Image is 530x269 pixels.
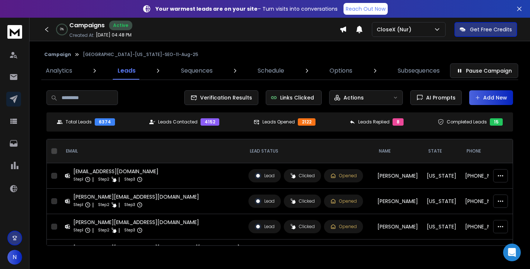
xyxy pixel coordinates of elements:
[124,227,135,234] p: Step 3
[92,176,94,183] p: |
[66,119,92,125] p: Total Leads
[325,62,357,80] a: Options
[280,94,314,101] p: Links Clicked
[490,118,503,126] div: 15
[255,198,275,205] div: Lead
[92,227,94,234] p: |
[73,219,199,226] div: [PERSON_NAME][EMAIL_ADDRESS][DOMAIN_NAME]
[113,62,140,80] a: Leads
[461,163,513,189] td: [PHONE_NUMBER]
[422,214,461,240] td: [US_STATE]
[358,119,390,125] p: Leads Replied
[73,201,83,209] p: Step 1
[330,198,357,204] div: Opened
[344,94,364,101] p: Actions
[7,25,22,39] img: logo
[290,224,315,230] div: Clicked
[95,118,115,126] div: 6374
[330,173,357,179] div: Opened
[393,62,444,80] a: Subsequences
[177,62,217,80] a: Sequences
[503,244,521,261] div: Open Intercom Messenger
[124,201,135,209] p: Step 3
[346,5,386,13] p: Reach Out Now
[298,118,315,126] div: 2122
[69,21,105,30] h1: Campaigns
[118,201,120,209] p: |
[156,5,258,13] strong: Your warmest leads are on your site
[290,198,315,204] div: Clicked
[255,223,275,230] div: Lead
[244,139,373,163] th: LEAD STATUS
[7,250,22,265] button: N
[344,3,388,15] a: Reach Out Now
[73,193,199,200] div: [PERSON_NAME][EMAIL_ADDRESS][DOMAIN_NAME]
[330,224,357,230] div: Opened
[470,26,512,33] p: Get Free Credits
[44,52,71,57] button: Campaign
[73,227,83,234] p: Step 1
[73,176,83,183] p: Step 1
[373,163,422,189] td: [PERSON_NAME]
[73,168,158,175] div: [EMAIL_ADDRESS][DOMAIN_NAME]
[454,22,517,37] button: Get Free Credits
[290,173,315,179] div: Clicked
[377,26,414,33] p: CloseX (Nur)
[469,90,513,105] button: Add New
[329,66,352,75] p: Options
[118,66,136,75] p: Leads
[118,176,120,183] p: |
[262,119,295,125] p: Leads Opened
[73,244,240,251] div: [PERSON_NAME][EMAIL_ADDRESS][PERSON_NAME][DOMAIN_NAME]
[158,119,198,125] p: Leads Contacted
[41,62,77,80] a: Analytics
[46,66,72,75] p: Analytics
[255,172,275,179] div: Lead
[393,118,404,126] div: 8
[83,52,198,57] p: [GEOGRAPHIC_DATA]-[US_STATE]-SEO-11-Aug-25
[156,5,338,13] p: – Turn visits into conversations
[118,227,120,234] p: |
[423,94,456,101] span: AI Prompts
[60,27,64,32] p: 0 %
[60,139,244,163] th: EMAIL
[398,66,440,75] p: Subsequences
[98,176,109,183] p: Step 2
[258,66,284,75] p: Schedule
[450,63,518,78] button: Pause Campaign
[98,201,109,209] p: Step 2
[422,163,461,189] td: [US_STATE]
[447,119,487,125] p: Completed Leads
[197,94,252,101] span: Verification Results
[461,139,513,163] th: Phone
[201,118,219,126] div: 4152
[422,139,461,163] th: State
[373,189,422,214] td: [PERSON_NAME]
[69,32,94,38] p: Created At:
[109,21,132,30] div: Active
[461,189,513,214] td: [PHONE_NUMBER]
[422,240,461,265] td: [US_STATE]
[184,90,258,105] button: Verification Results
[92,201,94,209] p: |
[124,176,135,183] p: Step 3
[253,62,289,80] a: Schedule
[98,227,109,234] p: Step 2
[181,66,213,75] p: Sequences
[373,240,422,265] td: [PERSON_NAME]
[373,139,422,163] th: NAME
[461,214,513,240] td: [PHONE_NUMBER]
[96,32,132,38] p: [DATE] 04:48 PM
[461,240,513,265] td: [PHONE_NUMBER]
[422,189,461,214] td: [US_STATE]
[410,90,462,105] button: AI Prompts
[373,214,422,240] td: [PERSON_NAME]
